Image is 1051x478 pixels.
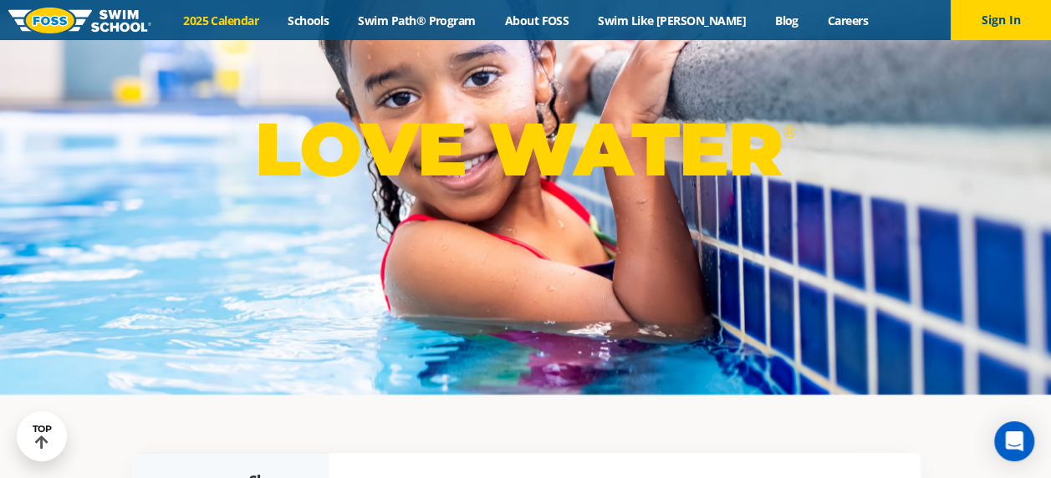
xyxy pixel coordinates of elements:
div: Open Intercom Messenger [994,421,1034,461]
a: Swim Like [PERSON_NAME] [584,13,761,28]
a: Swim Path® Program [344,13,490,28]
div: TOP [33,424,52,450]
sup: ® [783,121,796,142]
a: Careers [813,13,882,28]
img: FOSS Swim School Logo [8,8,151,33]
a: Blog [760,13,813,28]
a: 2025 Calendar [169,13,273,28]
a: Schools [273,13,344,28]
a: About FOSS [490,13,584,28]
p: LOVE WATER [255,104,796,194]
